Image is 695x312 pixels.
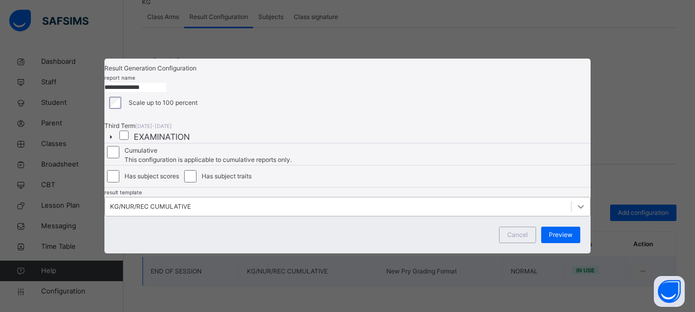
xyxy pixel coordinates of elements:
[104,75,135,81] span: report name
[135,123,172,129] span: [DATE]-[DATE]
[131,132,192,142] span: EXAMINATION
[124,156,292,163] span: This configuration is applicable to cumulative reports only.
[104,64,197,72] span: Result Generation Configuration
[104,121,591,143] div: [object Object]
[104,131,117,143] button: Toggle
[124,146,157,154] span: Cumulative
[104,122,135,130] span: Third Term
[507,230,528,240] span: Cancel
[129,98,198,107] label: Scale up to 100 percent
[104,189,142,195] span: result template
[119,131,129,140] input: EXAMINATION
[549,230,573,240] span: Preview
[110,202,191,211] div: KG/NUR/REC CUMULATIVE
[124,172,179,180] span: Has subject scores
[202,172,252,180] span: Has subject traits
[654,276,685,307] button: Open asap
